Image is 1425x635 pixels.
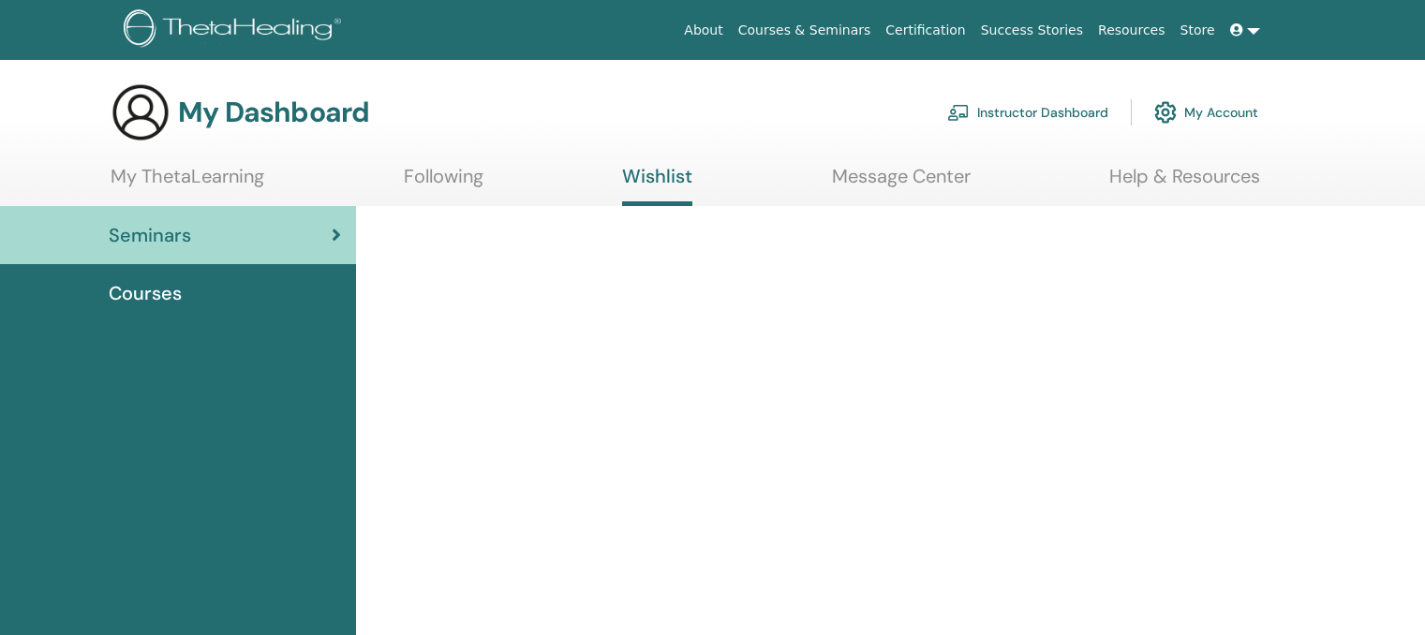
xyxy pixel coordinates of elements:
[622,165,692,206] a: Wishlist
[178,96,369,129] h3: My Dashboard
[878,13,972,48] a: Certification
[124,9,348,52] img: logo.png
[947,104,970,121] img: chalkboard-teacher.svg
[947,92,1108,133] a: Instructor Dashboard
[109,221,191,249] span: Seminars
[404,165,483,201] a: Following
[973,13,1091,48] a: Success Stories
[832,165,971,201] a: Message Center
[1173,13,1223,48] a: Store
[1154,92,1258,133] a: My Account
[1154,96,1177,128] img: cog.svg
[1091,13,1173,48] a: Resources
[1109,165,1260,201] a: Help & Resources
[109,279,182,307] span: Courses
[111,165,264,201] a: My ThetaLearning
[676,13,730,48] a: About
[111,82,171,142] img: generic-user-icon.jpg
[731,13,879,48] a: Courses & Seminars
